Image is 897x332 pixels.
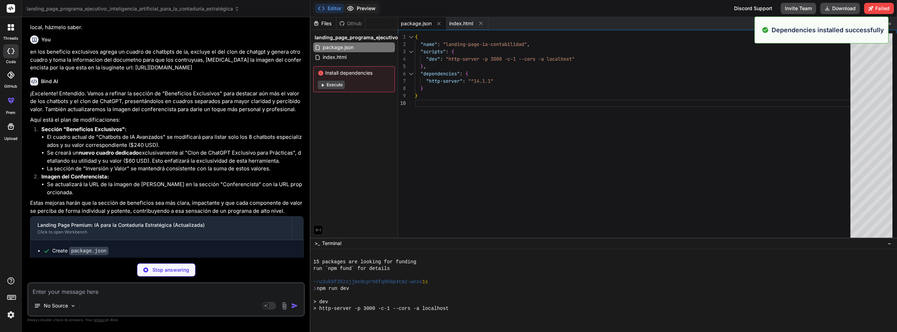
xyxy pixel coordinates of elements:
span: { [415,34,418,40]
span: "http-server -p 3000 -c-1 --cors -a localhost" [446,56,575,62]
div: Click to open Workbench [37,229,285,235]
span: , [527,41,530,47]
span: "name" [420,41,437,47]
span: Install dependencies [318,69,390,76]
span: ❯ [313,285,317,292]
span: npm run dev [317,285,349,292]
li: Se creará un exclusivamente al "Clon de ChatGPT Exclusivo para Prácticas", detallando su utilidad... [47,149,303,165]
div: 4 [398,55,406,63]
button: Invite Team [781,3,816,14]
span: : [446,48,448,55]
button: Landing Page Premium: IA para la Contaduría Estratégica (Actualizada)Click to open Workbench [30,217,292,240]
span: : [440,56,443,62]
p: Always double-check its answers. Your in Bind [27,317,305,323]
span: Terminal [322,240,341,247]
span: index.html [322,53,347,61]
img: alert [762,25,769,35]
img: Pick Models [70,303,76,309]
div: 6 [398,70,406,77]
label: Upload [4,136,18,142]
span: > dev [313,299,328,305]
p: Estas mejoras harán que la sección de beneficios sea más clara, impactante y que cada componente ... [30,199,303,215]
span: ~/u3uk0f35zsjjbn9cprh6fq9h0p4tm2-wnxx [313,279,422,285]
span: } [420,63,423,69]
li: El cuadro actual de "Chatbots de IA Avanzados" se modificará para listar solo los 8 chatbots espe... [47,133,303,149]
img: settings [5,309,17,321]
span: − [888,240,891,247]
div: Click to collapse the range. [406,33,416,41]
strong: Imagen del Conferencista: [41,173,109,180]
button: Preview [344,4,378,13]
span: landing_page_programa_ejecutivo:_inteligencia_artificial_para_la_contaduría_estratégica [315,34,530,41]
div: Landing Page Premium: IA para la Contaduría Estratégica (Actualizada) [37,222,285,229]
p: Si necesitas ayuda con alguna parte específica del código HTML/CSS/JS o con la configuración del ... [30,15,303,31]
label: GitHub [4,83,17,89]
img: attachment [280,302,288,310]
li: La sección de "Inversión y Valor" se mantendrá consistente con la suma de estos valores. [47,165,303,173]
div: Create [52,247,109,255]
div: Github [336,20,365,27]
code: package.json [69,247,109,255]
div: 9 [398,92,406,100]
strong: Sección "Beneficios Exclusivos": [41,126,126,133]
p: Aquí está el plan de modificaciones: [30,116,303,124]
button: − [886,238,893,249]
p: Dependencies installed successfully [772,25,884,35]
label: prem [6,110,15,116]
p: en los beneficio exclusivos agrega un cuadro de chatbpts de ia, excluye el del clon de chatgpt y ... [30,48,303,72]
button: Execute [318,81,345,89]
span: } [415,93,418,99]
div: 1 [398,33,406,41]
div: 5 [398,63,406,70]
button: Download [820,3,860,14]
span: { [465,70,468,77]
div: 2 [398,41,406,48]
p: Stop answering [152,266,189,273]
span: : [463,78,465,84]
span: "landing-page-ia-contabilidad" [443,41,527,47]
span: "http-server" [426,78,463,84]
span: package.json [401,20,432,27]
span: "scripts" [420,48,446,55]
span: } [420,85,423,92]
div: Files [310,20,336,27]
strong: nuevo cuadro dedicado [79,149,139,156]
span: 1s [422,279,428,285]
h6: You [41,36,51,43]
div: 7 [398,77,406,85]
span: landing_page_programa_ejecutivo:_inteligencia_artificial_para_la_contaduría_estratégica [27,5,239,12]
span: privacy [94,318,107,322]
span: "dependencies" [420,70,460,77]
span: > http-server -p 3000 -c-1 --cors -a localhost [313,305,448,312]
h6: Bind AI [41,78,58,85]
li: Se actualizará la URL de la imagen de [PERSON_NAME] en la sección "Conferencista" con la URL prop... [47,181,303,196]
span: package.json [322,43,354,52]
button: Editor [315,4,344,13]
button: Failed [864,3,894,14]
span: : [437,41,440,47]
span: run `npm fund` for details [313,265,390,272]
div: 8 [398,85,406,92]
div: Click to collapse the range. [406,70,416,77]
span: >_ [315,240,320,247]
span: 15 packages are looking for funding [313,259,416,265]
span: index.html [449,20,473,27]
span: "^14.1.1" [468,78,493,84]
span: , [423,63,426,69]
span: { [451,48,454,55]
div: 10 [398,100,406,107]
span: "dev" [426,56,440,62]
div: 3 [398,48,406,55]
img: icon [291,302,298,309]
div: Discord Support [730,3,776,14]
p: ¡Excelente! Entendido. Vamos a refinar la sección de "Beneficios Exclusivos" para destacar aún má... [30,90,303,114]
div: Click to collapse the range. [406,48,416,55]
span: : [460,70,463,77]
p: No Source [44,302,68,309]
label: threads [3,35,18,41]
label: code [6,59,16,65]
